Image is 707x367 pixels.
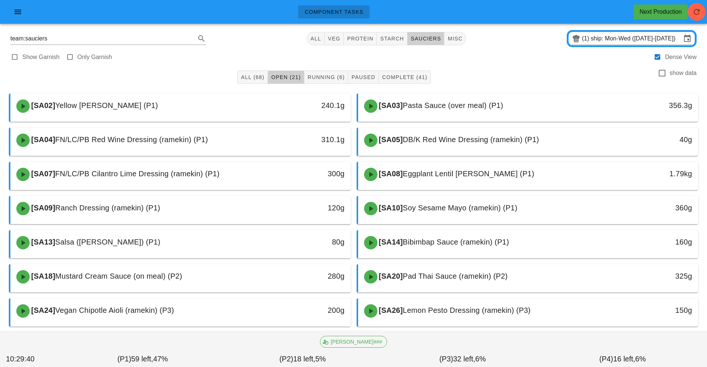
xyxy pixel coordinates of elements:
span: Lemon Pesto Dressing (ramekin) (P3) [403,306,530,314]
div: (P3) 6% [383,352,543,366]
span: [SA05] [377,135,403,144]
label: Show Garnish [22,53,60,61]
span: [SA09] [30,204,55,212]
span: 59 left, [131,355,153,363]
span: Ranch Dressing (ramekin) (P1) [55,204,160,212]
span: DB/K Red Wine Dressing (ramekin) (P1) [403,135,539,144]
span: Salsa ([PERSON_NAME]) (P1) [55,238,160,246]
span: [SA04] [30,135,55,144]
div: (P1) 47% [63,352,223,366]
div: 1.79kg [617,168,692,180]
div: 240.1g [269,99,344,111]
button: Complete (41) [379,71,431,84]
span: veg [328,36,341,42]
div: 280g [269,270,344,282]
span: Yellow [PERSON_NAME] (P1) [55,101,158,109]
span: Running (6) [307,74,345,80]
span: 16 left, [613,355,635,363]
span: Vegan Chipotle Aioli (ramekin) (P3) [55,306,174,314]
div: (P2) 5% [223,352,383,366]
span: Mustard Cream Sauce (on meal) (P2) [55,272,182,280]
span: Component Tasks [304,9,363,15]
button: starch [377,32,407,45]
div: 310.1g [269,134,344,145]
button: misc [444,32,466,45]
div: 200g [269,304,344,316]
span: All [310,36,321,42]
button: veg [325,32,344,45]
div: (1) [582,35,591,42]
div: 356.3g [617,99,692,111]
span: [SA10] [377,204,403,212]
button: Running (6) [304,71,348,84]
span: [SA07] [30,170,55,178]
label: Dense View [665,53,697,61]
span: starch [380,36,404,42]
button: Paused [348,71,379,84]
div: 10:29:40 [4,352,63,366]
div: (P4) 6% [543,352,703,366]
span: [SA26] [377,306,403,314]
button: sauciers [407,32,445,45]
span: [SA14] [377,238,403,246]
span: [SA13] [30,238,55,246]
button: protein [344,32,377,45]
span: [SA02] [30,101,55,109]
span: sauciers [410,36,441,42]
span: [SA20] [377,272,403,280]
button: Open (21) [268,71,304,84]
div: 80g [269,236,344,248]
span: protein [347,36,373,42]
button: All (68) [237,71,268,84]
button: All [307,32,325,45]
span: Open (21) [271,74,301,80]
div: Next Production [639,7,682,16]
span: [SA24] [30,306,55,314]
span: Pasta Sauce (over meal) (P1) [403,101,503,109]
div: 325g [617,270,692,282]
span: Eggplant Lentil [PERSON_NAME] (P1) [403,170,534,178]
span: Complete (41) [382,74,427,80]
span: 32 left, [453,355,475,363]
div: 150g [617,304,692,316]
label: Only Garnish [78,53,112,61]
span: [SA08] [377,170,403,178]
label: show data [670,69,697,77]
span: FN/LC/PB Red Wine Dressing (ramekin) (P1) [55,135,208,144]
span: FN/LC/PB Cilantro Lime Dressing (ramekin) (P1) [55,170,220,178]
span: [PERSON_NAME]### [325,336,382,347]
div: 120g [269,202,344,214]
span: Bibimbap Sauce (ramekin) (P1) [403,238,509,246]
div: 360g [617,202,692,214]
a: Component Tasks [298,5,370,19]
div: 300g [269,168,344,180]
span: All (68) [240,74,264,80]
span: Paused [351,74,375,80]
span: misc [447,36,462,42]
div: 40g [617,134,692,145]
span: 18 left, [293,355,315,363]
span: [SA03] [377,101,403,109]
span: Pad Thai Sauce (ramekin) (P2) [403,272,508,280]
span: Soy Sesame Mayo (ramekin) (P1) [403,204,517,212]
div: 160g [617,236,692,248]
span: [SA18] [30,272,55,280]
